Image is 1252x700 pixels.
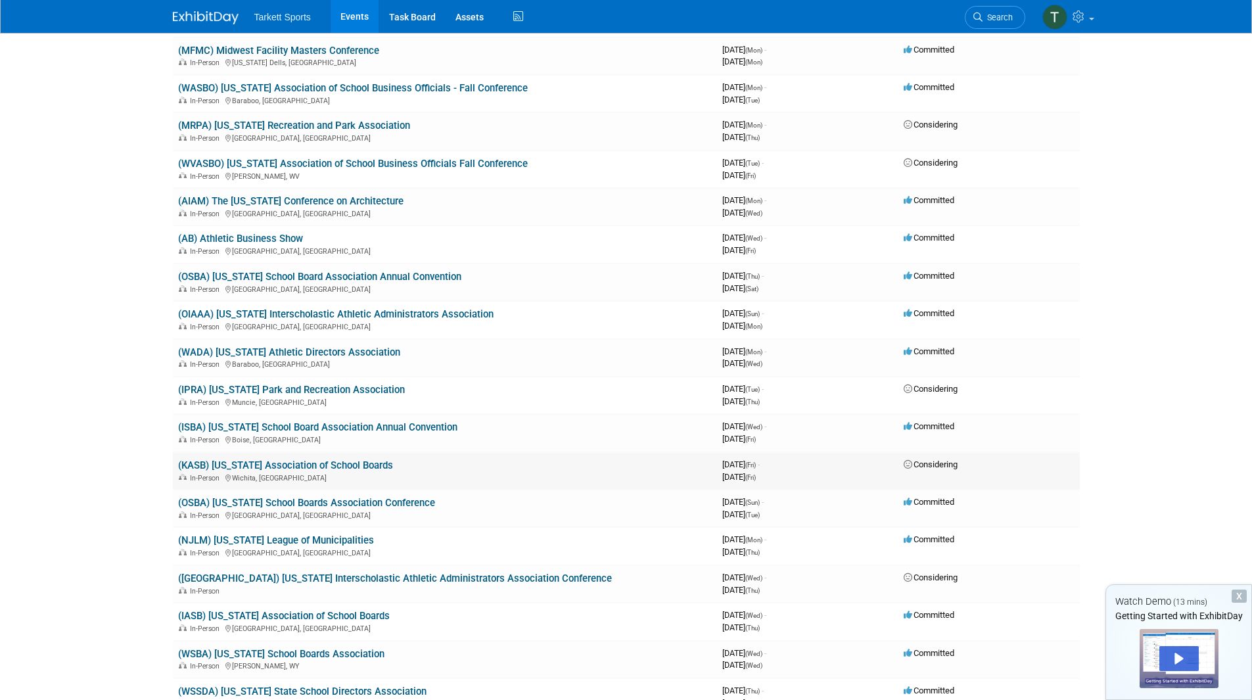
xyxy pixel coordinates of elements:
div: Baraboo, [GEOGRAPHIC_DATA] [178,358,712,369]
span: (Mon) [745,58,762,66]
span: (Tue) [745,160,760,167]
img: In-Person Event [179,511,187,518]
span: (Mon) [745,47,762,54]
span: (Thu) [745,398,760,406]
span: [DATE] [722,195,766,205]
span: - [762,271,764,281]
a: (MFMC) Midwest Facility Masters Conference [178,45,379,57]
div: [PERSON_NAME], WY [178,660,712,670]
span: Considering [904,459,958,469]
span: (Wed) [745,612,762,619]
span: - [764,648,766,658]
span: [DATE] [722,283,758,293]
span: [DATE] [722,384,764,394]
img: In-Person Event [179,97,187,103]
span: [DATE] [722,82,766,92]
a: (WADA) [US_STATE] Athletic Directors Association [178,346,400,358]
div: Play [1159,646,1199,671]
span: [DATE] [722,421,766,431]
span: Search [983,12,1013,22]
span: [DATE] [722,660,762,670]
img: In-Person Event [179,360,187,367]
span: (13 mins) [1173,597,1207,607]
span: In-Person [190,247,223,256]
span: (Wed) [745,210,762,217]
span: In-Person [190,285,223,294]
a: (KASB) [US_STATE] Association of School Boards [178,459,393,471]
span: (Thu) [745,688,760,695]
span: (Thu) [745,587,760,594]
span: (Mon) [745,122,762,129]
span: [DATE] [722,308,764,318]
span: (Tue) [745,511,760,519]
span: [DATE] [722,459,760,469]
span: In-Person [190,58,223,67]
span: [DATE] [722,585,760,595]
span: In-Person [190,549,223,557]
span: In-Person [190,97,223,105]
span: - [762,686,764,695]
span: - [762,497,764,507]
span: (Wed) [745,662,762,669]
span: (Fri) [745,436,756,443]
span: Committed [904,271,954,281]
span: [DATE] [722,509,760,519]
span: Committed [904,233,954,243]
span: (Fri) [745,474,756,481]
span: (Thu) [745,624,760,632]
div: [GEOGRAPHIC_DATA], [GEOGRAPHIC_DATA] [178,509,712,520]
span: (Tue) [745,97,760,104]
span: [DATE] [722,547,760,557]
span: Committed [904,421,954,431]
span: [DATE] [722,57,762,66]
span: (Fri) [745,247,756,254]
span: - [764,233,766,243]
span: [DATE] [722,245,756,255]
span: [DATE] [722,622,760,632]
img: In-Person Event [179,323,187,329]
img: Trevor Zarybnicky [1042,5,1067,30]
a: (NJLM) [US_STATE] League of Municipalities [178,534,374,546]
a: (AB) Athletic Business Show [178,233,303,245]
span: In-Person [190,134,223,143]
span: [DATE] [722,233,766,243]
span: [DATE] [722,95,760,105]
a: (OSBA) [US_STATE] School Board Association Annual Convention [178,271,461,283]
span: In-Person [190,210,223,218]
span: (Tue) [745,386,760,393]
img: In-Person Event [179,172,187,179]
a: (OIAAA) [US_STATE] Interscholastic Athletic Administrators Association [178,308,494,320]
a: (WVASBO) [US_STATE] Association of School Business Officials Fall Conference [178,158,528,170]
img: In-Person Event [179,398,187,405]
div: [GEOGRAPHIC_DATA], [GEOGRAPHIC_DATA] [178,283,712,294]
span: - [764,195,766,205]
span: In-Person [190,662,223,670]
span: In-Person [190,172,223,181]
span: [DATE] [722,497,764,507]
a: (WSSDA) [US_STATE] State School Directors Association [178,686,427,697]
img: In-Person Event [179,587,187,594]
img: In-Person Event [179,436,187,442]
div: Boise, [GEOGRAPHIC_DATA] [178,434,712,444]
span: [DATE] [722,572,766,582]
span: (Thu) [745,549,760,556]
span: In-Person [190,323,223,331]
div: Baraboo, [GEOGRAPHIC_DATA] [178,95,712,105]
span: - [762,308,764,318]
a: (WASBO) [US_STATE] Association of School Business Officials - Fall Conference [178,82,528,94]
div: [GEOGRAPHIC_DATA], [GEOGRAPHIC_DATA] [178,321,712,331]
span: - [764,82,766,92]
a: (AIAM) The [US_STATE] Conference on Architecture [178,195,404,207]
span: Committed [904,195,954,205]
span: Committed [904,308,954,318]
span: - [764,610,766,620]
div: [GEOGRAPHIC_DATA], [GEOGRAPHIC_DATA] [178,622,712,633]
span: [DATE] [722,534,766,544]
span: (Wed) [745,360,762,367]
div: [GEOGRAPHIC_DATA], [GEOGRAPHIC_DATA] [178,208,712,218]
span: - [764,45,766,55]
span: Committed [904,346,954,356]
div: [PERSON_NAME], WV [178,170,712,181]
span: (Mon) [745,84,762,91]
span: [DATE] [722,120,766,129]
